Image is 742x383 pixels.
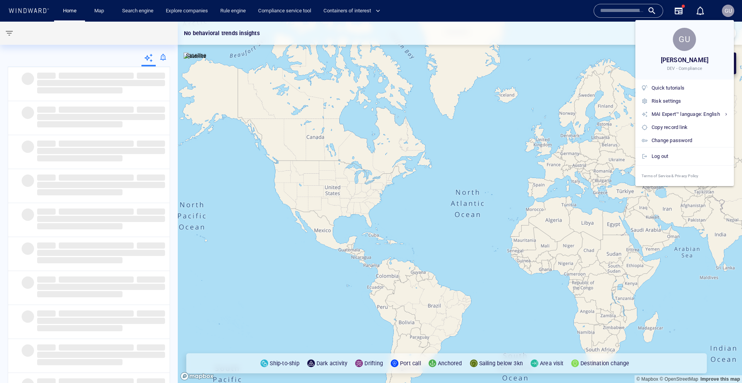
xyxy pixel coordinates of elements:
[652,136,728,145] div: Change password
[652,152,728,161] div: Log out
[679,34,691,44] span: GU
[709,348,736,377] iframe: Chat
[652,110,728,119] div: MAI Expert™ language: English
[667,66,702,72] span: DEV - Compliance
[652,123,728,132] div: Copy record link
[652,97,728,105] div: Risk settings
[635,166,734,186] a: Terms of Service & Privacy Policy
[652,84,728,92] div: Quick tutorials
[661,55,709,66] span: [PERSON_NAME]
